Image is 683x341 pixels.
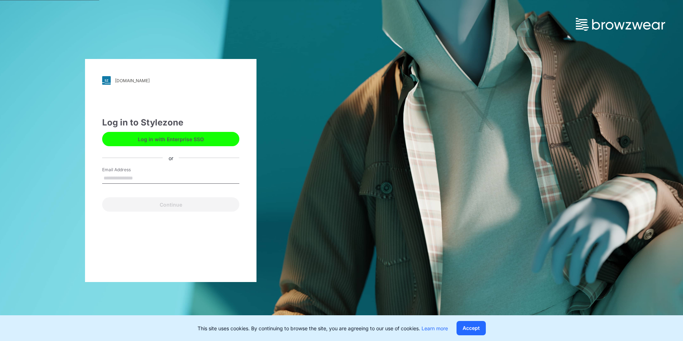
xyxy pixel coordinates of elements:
button: Log in with Enterprise SSO [102,132,239,146]
p: This site uses cookies. By continuing to browse the site, you are agreeing to our use of cookies. [198,325,448,332]
img: svg+xml;base64,PHN2ZyB3aWR0aD0iMjgiIGhlaWdodD0iMjgiIHZpZXdCb3g9IjAgMCAyOCAyOCIgZmlsbD0ibm9uZSIgeG... [102,76,111,85]
div: [DOMAIN_NAME] [115,78,150,83]
div: Log in to Stylezone [102,116,239,129]
label: Email Address [102,167,152,173]
button: Accept [457,321,486,335]
a: Learn more [422,325,448,331]
a: [DOMAIN_NAME] [102,76,239,85]
div: or [163,154,179,162]
img: browzwear-logo.73288ffb.svg [576,18,665,31]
